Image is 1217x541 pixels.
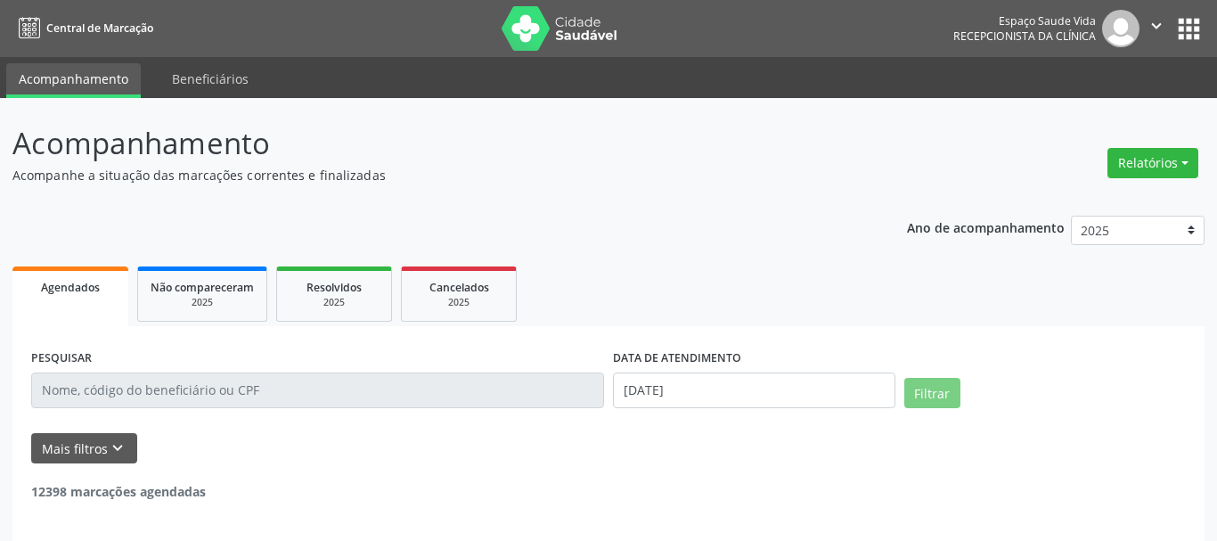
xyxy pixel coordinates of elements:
button: Mais filtroskeyboard_arrow_down [31,433,137,464]
input: Selecione um intervalo [613,373,895,408]
span: Resolvidos [306,280,362,295]
p: Acompanhe a situação das marcações correntes e finalizadas [12,166,847,184]
div: 2025 [414,296,503,309]
input: Nome, código do beneficiário ou CPF [31,373,604,408]
span: Recepcionista da clínica [953,29,1096,44]
a: Beneficiários [159,63,261,94]
a: Acompanhamento [6,63,141,98]
i:  [1147,16,1166,36]
div: 2025 [151,296,254,309]
span: Central de Marcação [46,20,153,36]
a: Central de Marcação [12,13,153,43]
label: PESQUISAR [31,345,92,373]
button: Relatórios [1107,148,1198,178]
div: 2025 [290,296,379,309]
div: Espaço Saude Vida [953,13,1096,29]
span: Cancelados [429,280,489,295]
span: Não compareceram [151,280,254,295]
span: Agendados [41,280,100,295]
img: img [1102,10,1139,47]
strong: 12398 marcações agendadas [31,483,206,500]
button: Filtrar [904,378,960,408]
button: apps [1173,13,1205,45]
label: DATA DE ATENDIMENTO [613,345,741,373]
i: keyboard_arrow_down [108,439,127,458]
p: Ano de acompanhamento [907,216,1065,238]
p: Acompanhamento [12,121,847,166]
button:  [1139,10,1173,47]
